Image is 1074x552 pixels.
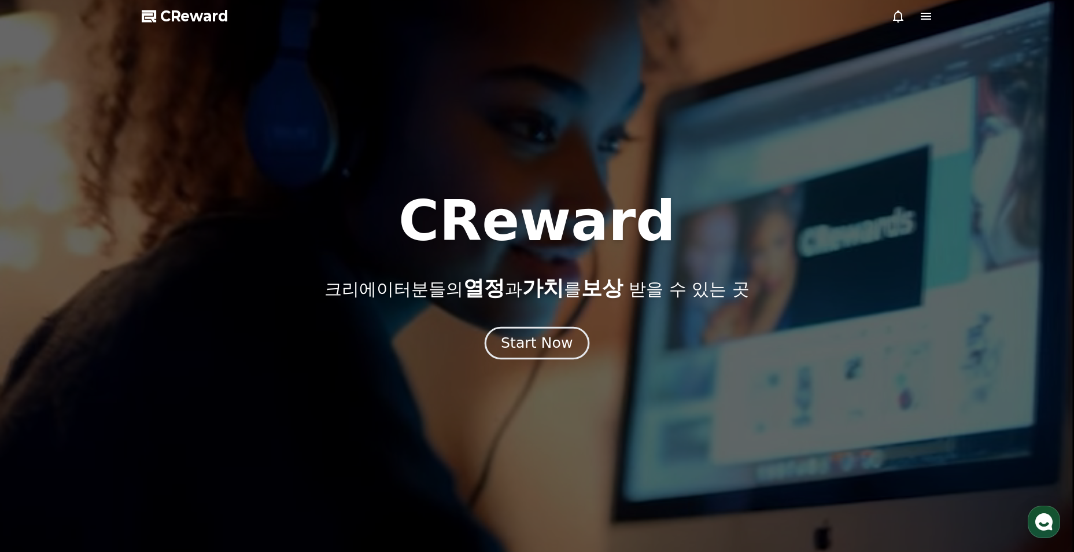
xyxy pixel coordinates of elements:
span: 열정 [463,276,505,300]
a: 대화 [76,367,149,396]
span: 가치 [522,276,564,300]
a: CReward [142,7,228,25]
span: 홈 [36,384,43,393]
span: 설정 [179,384,193,393]
span: 대화 [106,385,120,394]
span: CReward [160,7,228,25]
a: Start Now [487,339,587,350]
p: 크리에이터분들의 과 를 받을 수 있는 곳 [324,277,749,300]
a: 설정 [149,367,222,396]
span: 보상 [581,276,623,300]
div: Start Now [501,333,573,353]
h1: CReward [398,193,676,249]
button: Start Now [485,327,589,360]
a: 홈 [3,367,76,396]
